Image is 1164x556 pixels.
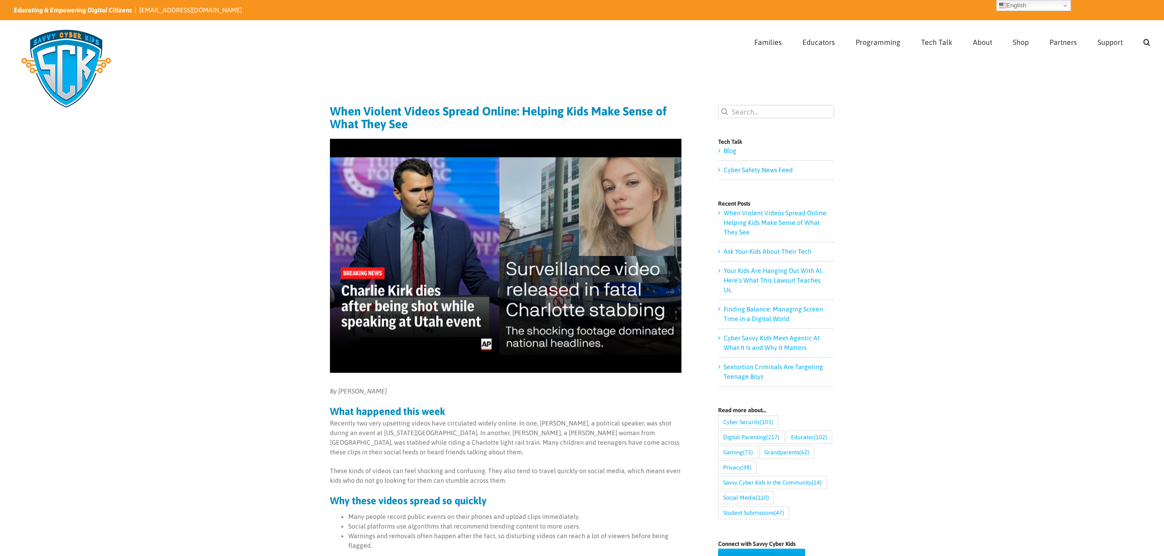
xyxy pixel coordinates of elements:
[799,446,809,458] span: (62)
[759,446,814,459] a: Grandparents (62 items)
[856,38,900,46] span: Programming
[724,334,821,351] a: Cyber Savvy Kids Meet Agentic AI: What It Is and Why It Matters
[348,532,669,549] span: Warnings and removals often happen after the fact, so disturbing videos can reach a lot of viewer...
[724,363,823,380] a: Sextortion Criminals Are Targeting Teenage Boys
[348,523,580,530] span: Social platforms use algorithms that recommend trending content to more users.
[973,21,992,61] a: About
[718,415,778,429] a: Cyber Security (103 items)
[348,513,580,520] span: Many people record public events on their phones and upload clips immediately.
[724,248,812,255] a: Ask Your Kids About Their Tech
[330,105,681,131] h1: When Violent Videos Spread Online: Helping Kids Make Sense of What They See
[856,21,900,61] a: Programming
[724,305,823,322] a: Finding Balance: Managing Screen Time in a Digital World
[718,139,834,145] h4: Tech Talk
[14,6,132,14] i: Educating & Empowering Digital Citizens
[921,21,952,61] a: Tech Talk
[330,420,680,456] span: Recently two very upsetting videos have circulated widely online. In one, [PERSON_NAME], a politi...
[724,166,793,174] a: Cyber Safety News Feed
[812,476,822,489] span: (14)
[973,38,992,46] span: About
[718,506,789,519] a: Student Submissions (47 items)
[718,476,827,489] a: Savvy Cyber Kids in the Community (14 items)
[718,105,731,118] input: Search
[724,209,828,236] a: When Violent Videos Spread Online: Helping Kids Make Sense of What They See
[1098,38,1123,46] span: Support
[999,2,1006,9] img: en
[921,38,952,46] span: Tech Talk
[330,495,487,507] b: Why these videos spread so quickly
[718,446,758,459] a: Gaming (73 items)
[814,431,827,443] span: (102)
[724,147,736,154] a: Blog
[802,38,835,46] span: Educators
[330,405,445,417] b: What happened this week
[743,446,753,458] span: (73)
[718,407,834,413] h4: Read more about…
[1013,38,1029,46] span: Shop
[754,21,1150,61] nav: Main Menu
[718,105,834,118] input: Search...
[741,461,752,474] span: (98)
[330,467,681,484] span: These kinds of videos can feel shocking and confusing. They also tend to travel quickly on social...
[760,416,773,428] span: (103)
[1098,21,1123,61] a: Support
[1013,21,1029,61] a: Shop
[1143,21,1150,61] a: Search
[754,21,782,61] a: Families
[14,23,119,114] img: Savvy Cyber Kids Logo
[756,491,769,504] span: (110)
[139,6,242,14] a: [EMAIL_ADDRESS][DOMAIN_NAME]
[766,431,780,443] span: (217)
[718,431,785,444] a: Digital Parenting (217 items)
[774,507,784,519] span: (47)
[330,387,387,395] span: By [PERSON_NAME]
[1049,38,1077,46] span: Partners
[718,541,834,547] h4: Connect with Savvy Cyber Kids
[1049,21,1077,61] a: Partners
[718,491,774,504] a: Social Media (110 items)
[802,21,835,61] a: Educators
[724,267,823,294] a: Your Kids Are Hanging Out With AI. Here’s What This Lawsuit Teaches Us.
[718,201,834,207] h4: Recent Posts
[786,431,832,444] a: Educator (102 items)
[718,461,757,474] a: Privacy (98 items)
[754,38,782,46] span: Families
